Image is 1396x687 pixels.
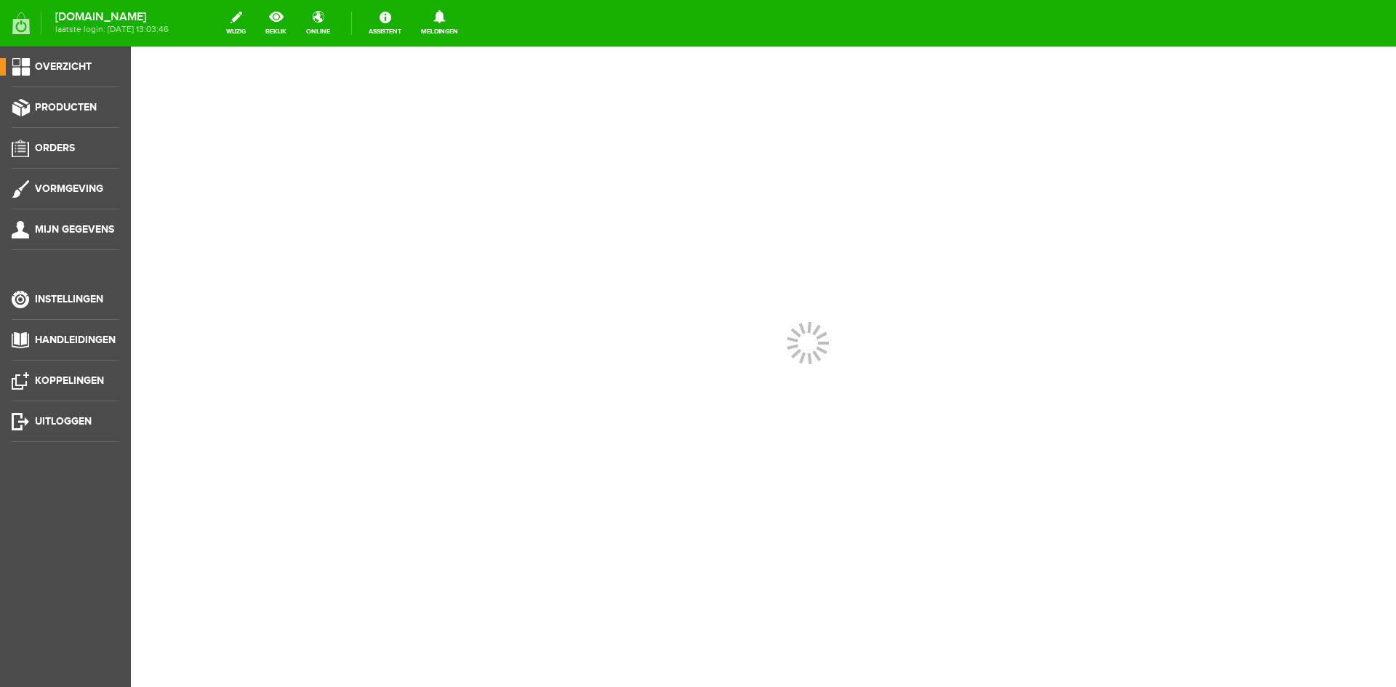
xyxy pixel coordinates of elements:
span: Handleidingen [35,334,116,346]
span: Vormgeving [35,182,103,195]
span: Overzicht [35,60,92,73]
span: Orders [35,142,75,154]
span: Koppelingen [35,374,104,387]
span: laatste login: [DATE] 13:03:46 [55,25,169,33]
strong: [DOMAIN_NAME] [55,13,169,21]
a: Meldingen [412,7,467,39]
a: online [297,7,339,39]
span: Instellingen [35,293,103,305]
span: Uitloggen [35,415,92,427]
span: Producten [35,101,97,113]
span: Mijn gegevens [35,223,114,236]
a: Assistent [360,7,410,39]
a: wijzig [217,7,254,39]
a: bekijk [257,7,295,39]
